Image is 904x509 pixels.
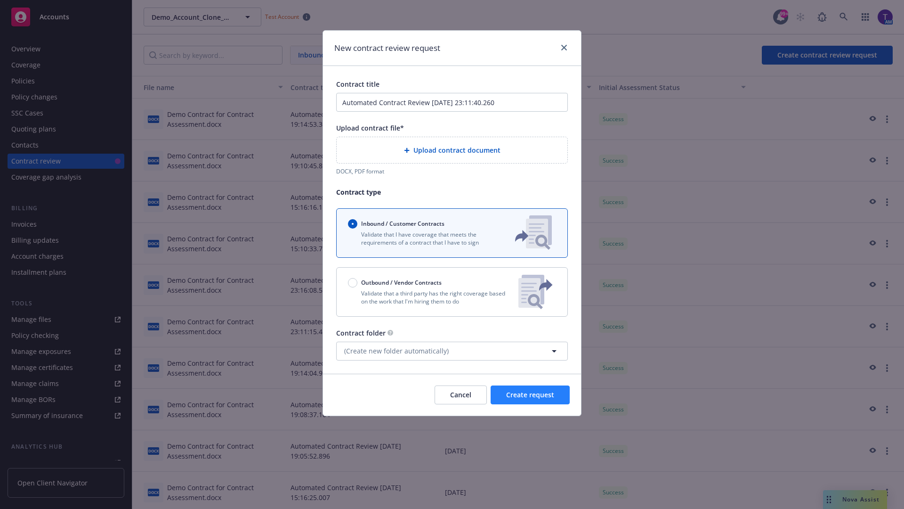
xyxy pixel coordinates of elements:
[336,80,379,89] span: Contract title
[361,220,444,228] span: Inbound / Customer Contracts
[336,167,568,175] div: DOCX, PDF format
[336,328,386,337] span: Contract folder
[348,219,357,229] input: Inbound / Customer Contracts
[361,279,442,287] span: Outbound / Vendor Contracts
[344,346,449,356] span: (Create new folder automatically)
[336,123,404,132] span: Upload contract file*
[334,42,440,54] h1: New contract review request
[450,390,471,399] span: Cancel
[558,42,570,53] a: close
[336,137,568,164] div: Upload contract document
[348,278,357,287] input: Outbound / Vendor Contracts
[336,208,568,258] button: Inbound / Customer ContractsValidate that I have coverage that meets the requirements of a contra...
[336,342,568,361] button: (Create new folder automatically)
[435,386,487,404] button: Cancel
[348,230,500,246] p: Validate that I have coverage that meets the requirements of a contract that I have to sign
[336,93,568,112] input: Enter a title for this contract
[348,289,511,305] p: Validate that a third party has the right coverage based on the work that I'm hiring them to do
[336,187,568,197] p: Contract type
[336,267,568,317] button: Outbound / Vendor ContractsValidate that a third party has the right coverage based on the work t...
[506,390,554,399] span: Create request
[491,386,570,404] button: Create request
[413,145,500,155] span: Upload contract document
